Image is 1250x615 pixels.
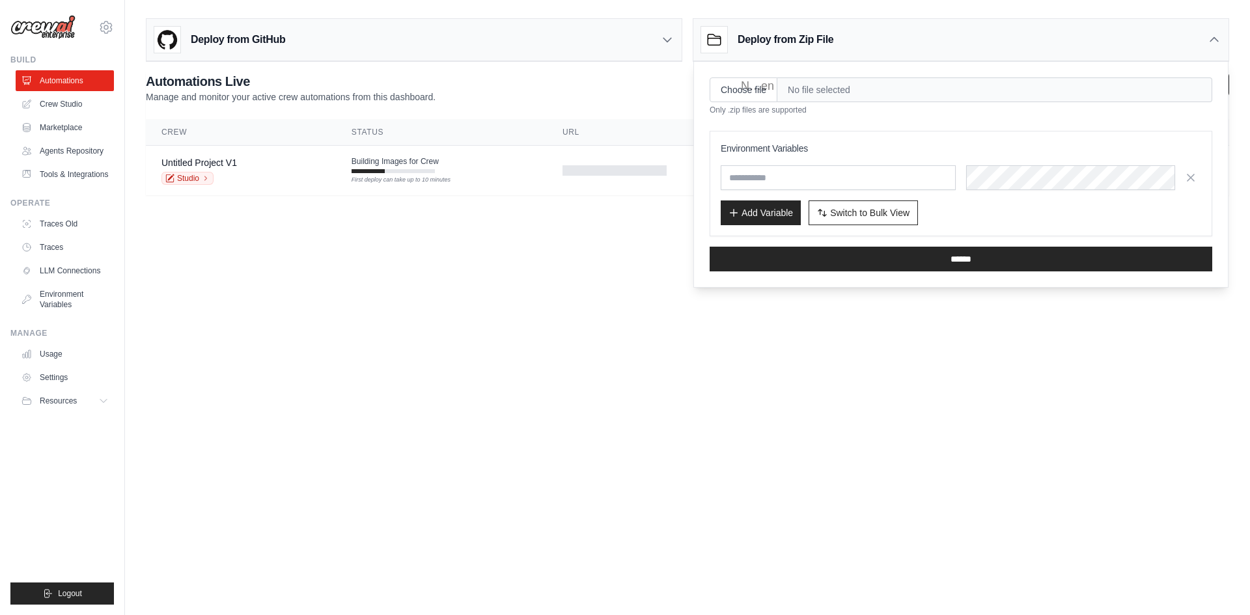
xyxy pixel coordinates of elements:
[16,94,114,115] a: Crew Studio
[16,344,114,364] a: Usage
[16,367,114,388] a: Settings
[352,176,435,185] div: First deploy can take up to 10 minutes
[721,200,801,225] button: Add Variable
[191,32,285,48] h3: Deploy from GitHub
[809,200,918,225] button: Switch to Bulk View
[10,55,114,65] div: Build
[710,77,777,102] input: Choose file
[146,119,336,146] th: Crew
[830,206,910,219] span: Switch to Bulk View
[1185,553,1250,615] iframe: Chat Widget
[738,32,833,48] h3: Deploy from Zip File
[146,90,436,103] p: Manage and monitor your active crew automations from this dashboard.
[352,156,439,167] span: Building Images for Crew
[336,119,547,146] th: Status
[10,582,114,605] button: Logout
[16,284,114,315] a: Environment Variables
[10,198,114,208] div: Operate
[16,390,114,411] button: Resources
[154,27,180,53] img: GitHub Logo
[777,77,1212,102] span: No file selected
[16,260,114,281] a: LLM Connections
[40,396,77,406] span: Resources
[10,328,114,338] div: Manage
[710,105,1212,115] p: Only .zip files are supported
[16,213,114,234] a: Traces Old
[16,237,114,258] a: Traces
[547,119,788,146] th: URL
[161,157,237,168] a: Untitled Project V1
[146,72,436,90] h2: Automations Live
[10,15,76,40] img: Logo
[721,142,1201,155] h3: Environment Variables
[16,141,114,161] a: Agents Repository
[16,164,114,185] a: Tools & Integrations
[16,70,114,91] a: Automations
[161,172,214,185] a: Studio
[58,588,82,599] span: Logout
[1185,553,1250,615] div: Widget de chat
[16,117,114,138] a: Marketplace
